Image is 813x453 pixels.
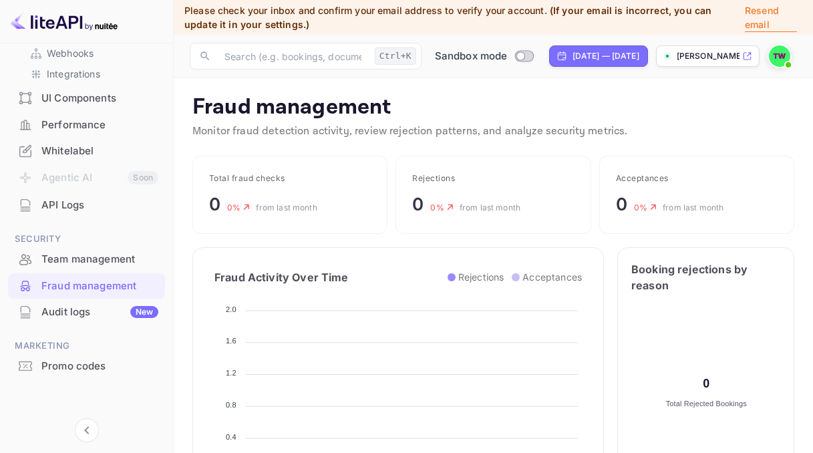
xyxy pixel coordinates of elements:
p: Monitor fraud detection activity, review rejection patterns, and analyze security metrics. [192,124,794,140]
div: New [130,306,158,318]
a: Whitelabel [8,138,165,163]
div: Whitelabel [8,138,165,164]
p: 0 % [634,202,647,214]
p: Rejections [458,270,504,284]
input: Search (e.g. bookings, documentation) [216,43,369,69]
tspan: 1.2 [226,369,236,377]
h3: Booking rejections by reason [631,261,780,293]
div: Switch to Production mode [430,49,538,64]
div: Performance [8,112,165,138]
span: from last month [663,202,723,212]
span: Sandbox mode [435,49,508,64]
div: UI Components [41,91,158,106]
a: Webhooks [29,46,154,60]
a: Fraud management [8,273,165,298]
div: Whitelabel [41,144,158,159]
tspan: 1.6 [226,337,236,345]
a: UI Components [8,86,165,110]
div: API Logs [8,192,165,218]
div: Integrations [24,64,160,84]
span: from last month [460,202,520,212]
div: Performance [41,118,158,133]
p: Resend email [745,3,797,32]
a: Promo codes [8,353,165,378]
span: Marketing [8,339,165,353]
p: Fraud management [192,94,794,121]
div: Team management [8,247,165,273]
div: Webhooks [24,43,160,63]
p: 0 % [227,202,240,214]
a: Performance [8,112,165,137]
div: Total fraud checks [209,172,371,184]
div: Rejections [412,172,574,184]
a: Team management [8,247,165,271]
div: Audit logs [41,305,158,320]
img: Thomas Wicks [769,45,790,67]
div: API Logs [41,198,158,213]
div: Acceptances [616,172,778,184]
div: Promo codes [41,359,158,374]
span: from last month [256,202,317,212]
button: Collapse navigation [75,418,99,442]
span: 0 [209,194,220,214]
span: Security [8,232,165,247]
p: 0 % [430,202,444,214]
div: Fraud management [8,273,165,299]
span: 0 [412,194,424,214]
div: Fraud management [41,279,158,294]
div: UI Components [8,86,165,112]
div: Team management [41,252,158,267]
span: 0 [616,194,627,214]
div: Audit logsNew [8,299,165,325]
img: LiteAPI logo [11,11,118,32]
div: Ctrl+K [375,47,416,65]
a: API Logs [8,192,165,217]
a: Integrations [29,67,154,81]
span: Please check your inbox and confirm your email address to verify your account. [184,5,547,16]
p: Webhooks [47,46,94,60]
h3: Fraud Activity Over Time [214,269,398,285]
p: Integrations [47,67,100,81]
div: [DATE] — [DATE] [573,50,639,62]
p: [PERSON_NAME]-wyjy1.nui... [677,50,740,62]
a: Audit logsNew [8,299,165,324]
tspan: 2.0 [226,305,236,313]
div: Promo codes [8,353,165,380]
tspan: 0.8 [226,400,236,408]
tspan: 0.4 [226,432,236,440]
p: Acceptances [522,270,582,284]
